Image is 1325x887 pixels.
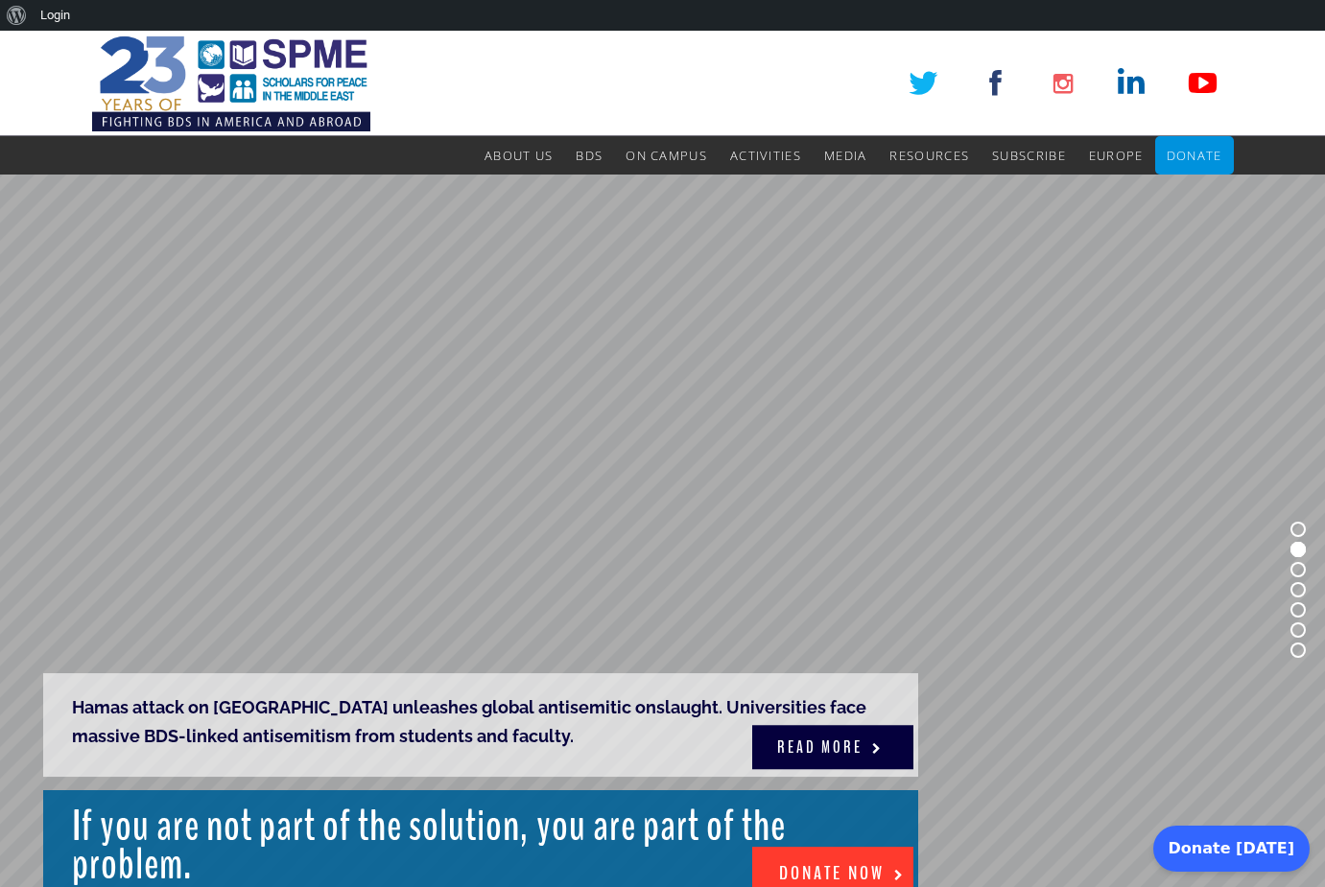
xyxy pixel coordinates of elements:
[1167,136,1222,175] a: Donate
[1167,147,1222,164] span: Donate
[992,136,1066,175] a: Subscribe
[889,136,969,175] a: Resources
[730,136,801,175] a: Activities
[889,147,969,164] span: Resources
[626,147,707,164] span: On Campus
[576,136,603,175] a: BDS
[92,31,370,136] img: SPME
[992,147,1066,164] span: Subscribe
[1089,136,1144,175] a: Europe
[626,136,707,175] a: On Campus
[824,147,867,164] span: Media
[43,673,918,777] rs-layer: Hamas attack on [GEOGRAPHIC_DATA] unleashes global antisemitic onslaught. Universities face massi...
[730,147,801,164] span: Activities
[752,725,913,769] a: READ MORE
[485,147,553,164] span: About Us
[576,147,603,164] span: BDS
[1089,147,1144,164] span: Europe
[824,136,867,175] a: Media
[485,136,553,175] a: About Us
